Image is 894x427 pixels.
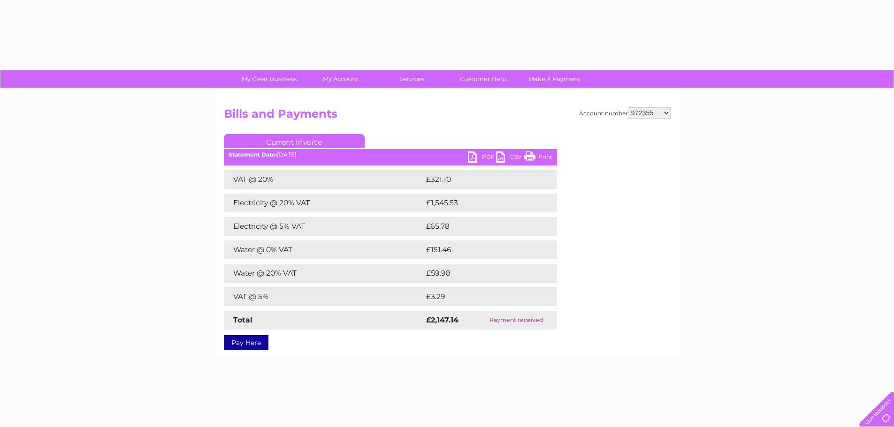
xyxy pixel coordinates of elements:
td: VAT @ 20% [224,170,424,189]
a: PDF [468,151,496,165]
td: £321.10 [424,170,539,189]
b: Statement Date: [229,151,277,158]
a: CSV [496,151,524,165]
td: Water @ 0% VAT [224,240,424,259]
div: Account number [579,107,671,119]
a: Customer Help [444,70,522,88]
a: My Account [302,70,379,88]
h2: Bills and Payments [224,107,671,125]
td: £65.78 [424,217,538,236]
td: Electricity @ 5% VAT [224,217,424,236]
td: Water @ 20% VAT [224,264,424,283]
div: [DATE] [224,151,557,158]
a: Services [373,70,451,88]
td: £59.98 [424,264,539,283]
td: £1,545.53 [424,194,542,212]
a: Pay Here [224,335,268,350]
td: VAT @ 5% [224,287,424,306]
strong: £2,147.14 [426,315,458,324]
a: My Clear Business [230,70,308,88]
td: £3.29 [424,287,535,306]
strong: Total [233,315,252,324]
a: Print [524,151,552,165]
a: Current Invoice [224,134,365,148]
td: £151.46 [424,240,539,259]
a: Make A Payment [516,70,593,88]
td: Payment received [475,311,557,330]
td: Electricity @ 20% VAT [224,194,424,212]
